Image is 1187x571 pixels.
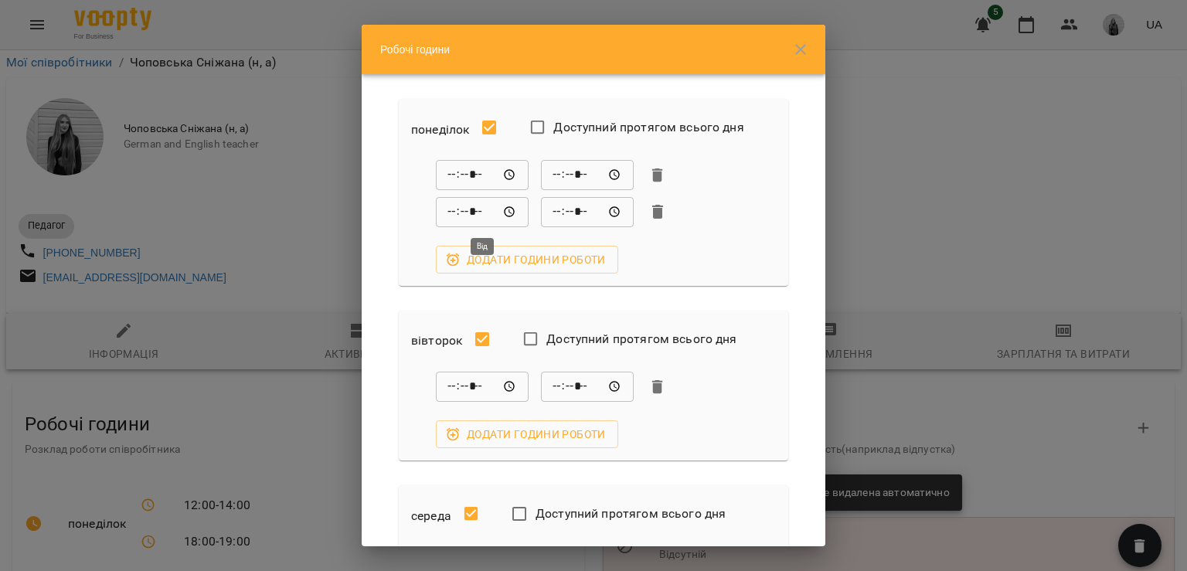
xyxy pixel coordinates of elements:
span: Доступний протягом всього дня [536,505,726,523]
span: Додати години роботи [448,425,606,444]
h6: середа [411,505,451,527]
h6: вівторок [411,330,462,352]
button: Видалити [646,164,669,187]
div: Від [436,372,529,403]
button: Додати години роботи [436,246,618,274]
button: Видалити [646,200,669,223]
span: Доступний протягом всього дня [546,330,736,348]
div: Від [436,160,529,191]
div: Робочі години [362,25,825,74]
span: Доступний протягом всього дня [553,118,743,137]
h6: понеділок [411,119,469,141]
button: Додати години роботи [436,420,618,448]
button: Видалити [646,376,669,399]
span: Додати години роботи [448,250,606,269]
